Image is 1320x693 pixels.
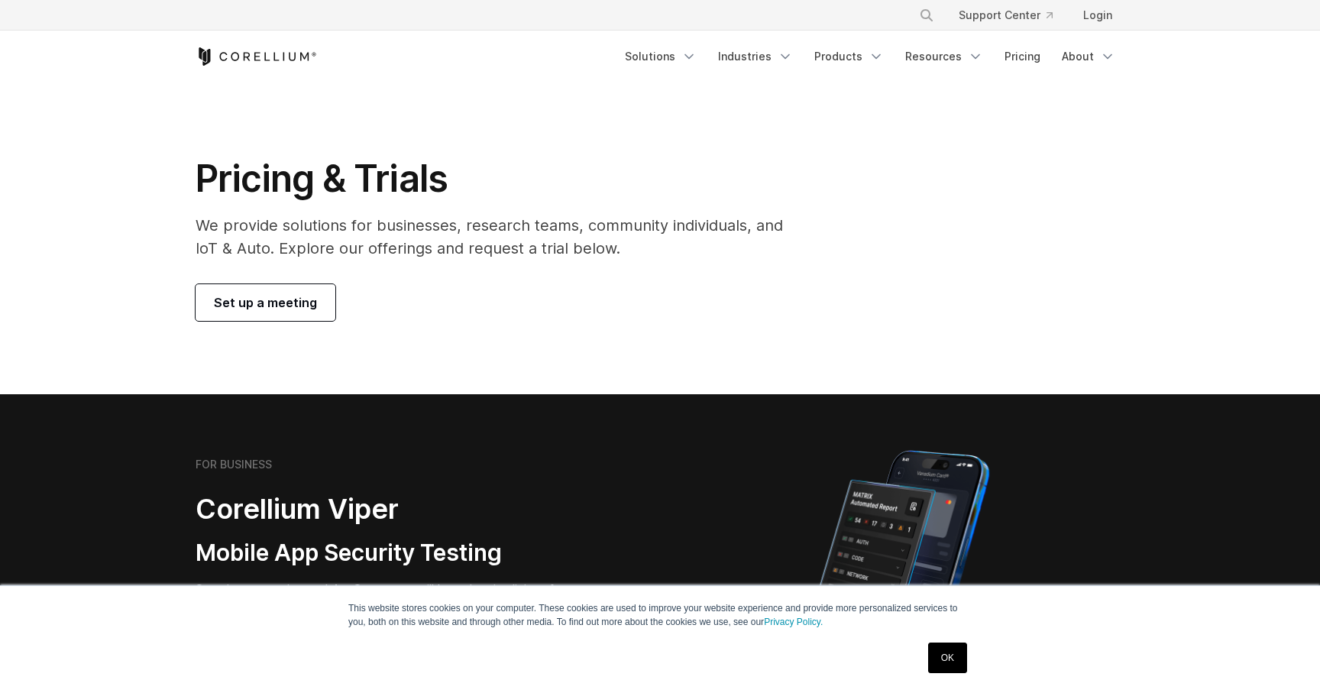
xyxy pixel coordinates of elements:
a: Products [805,43,893,70]
a: Resources [896,43,992,70]
a: Privacy Policy. [764,617,823,627]
h1: Pricing & Trials [196,156,804,202]
a: Solutions [616,43,706,70]
div: Navigation Menu [901,2,1124,29]
div: Navigation Menu [616,43,1124,70]
h3: Mobile App Security Testing [196,539,587,568]
button: Search [913,2,940,29]
a: About [1053,43,1124,70]
a: Corellium Home [196,47,317,66]
p: This website stores cookies on your computer. These cookies are used to improve your website expe... [348,601,972,629]
a: Set up a meeting [196,284,335,321]
span: Set up a meeting [214,293,317,312]
a: Login [1071,2,1124,29]
h6: FOR BUSINESS [196,458,272,471]
a: Industries [709,43,802,70]
a: Pricing [995,43,1050,70]
h2: Corellium Viper [196,492,587,526]
p: We provide solutions for businesses, research teams, community individuals, and IoT & Auto. Explo... [196,214,804,260]
a: OK [928,643,967,673]
p: Security pentesting and AppSec teams will love the simplicity of automated report generation comb... [196,580,587,635]
a: Support Center [946,2,1065,29]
